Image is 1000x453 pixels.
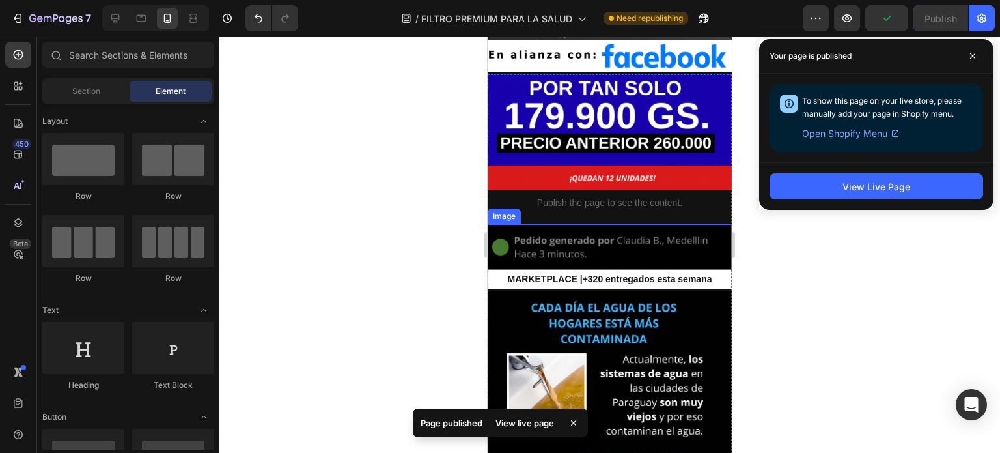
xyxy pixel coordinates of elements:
[132,190,214,202] div: Row
[42,304,59,316] span: Text
[42,411,66,423] span: Button
[132,379,214,391] div: Text Block
[193,111,214,132] span: Toggle open
[488,414,562,432] div: View live page
[802,126,887,141] span: Open Shopify Menu
[85,10,91,26] p: 7
[421,416,482,430] p: Page published
[42,42,214,68] input: Search Sections & Elements
[132,272,214,284] div: Row
[156,85,186,97] span: Element
[913,5,968,31] button: Publish
[72,85,100,97] span: Section
[421,12,572,25] span: FILTRO PREMIUM PARA LA SALUD
[245,5,298,31] div: Undo/Redo
[5,5,97,31] button: 7
[10,239,31,249] div: Beta
[924,12,957,25] div: Publish
[42,379,124,391] div: Heading
[956,389,987,420] div: Open Intercom Messenger
[42,115,68,127] span: Layout
[193,300,214,321] span: Toggle open
[42,272,124,284] div: Row
[802,96,962,119] span: To show this page on your live store, please manually add your page in Shopify menu.
[12,139,31,149] div: 450
[193,407,214,428] span: Toggle open
[770,173,983,199] button: View Live Page
[770,50,852,63] p: Your page is published
[488,37,732,453] iframe: To enrich screen reader interactions, please activate Accessibility in Grammarly extension settings
[617,12,683,24] span: Need republishing
[842,180,910,194] div: View Live Page
[42,190,124,202] div: Row
[415,12,419,25] span: /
